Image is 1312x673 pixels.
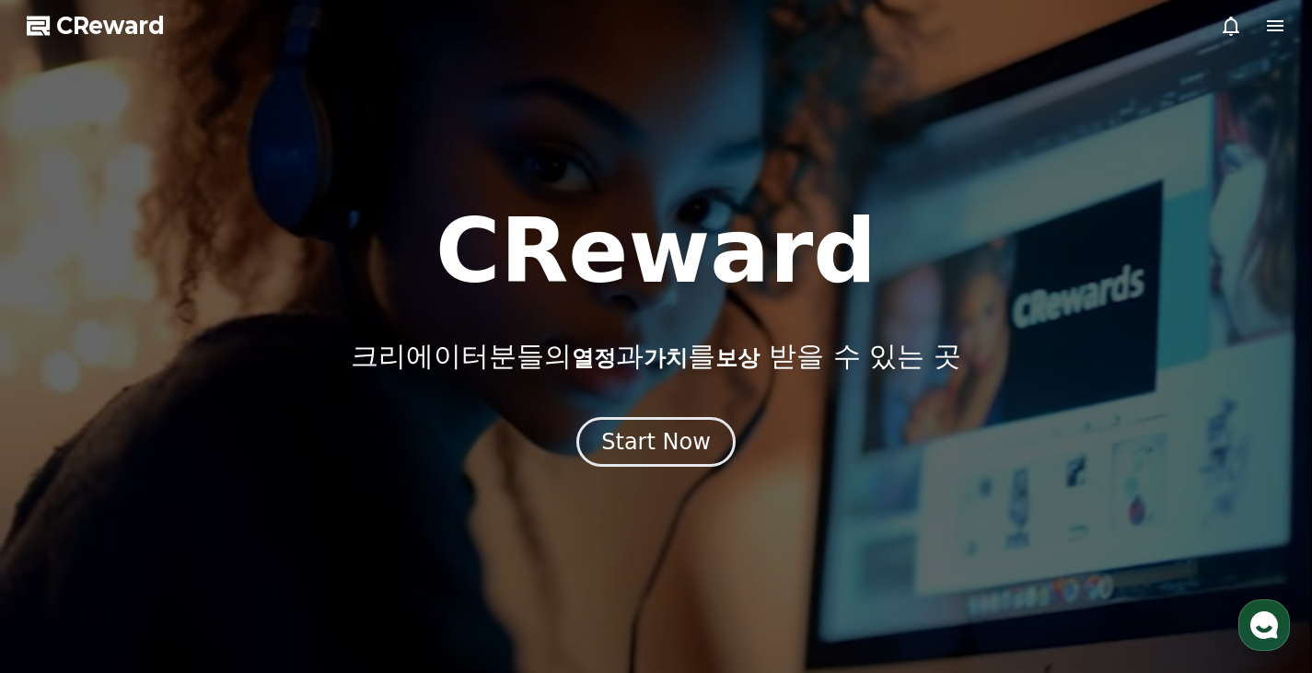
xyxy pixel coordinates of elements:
span: 보상 [715,345,760,371]
h1: CReward [435,207,877,296]
p: 크리에이터분들의 과 를 받을 수 있는 곳 [351,340,960,373]
a: 홈 [6,520,122,566]
span: 가치 [644,345,688,371]
a: CReward [27,11,165,41]
a: Start Now [576,435,736,453]
a: 대화 [122,520,238,566]
div: Start Now [601,427,711,457]
button: Start Now [576,417,736,467]
a: 설정 [238,520,354,566]
span: 설정 [284,548,307,563]
span: 열정 [572,345,616,371]
span: CReward [56,11,165,41]
span: 홈 [58,548,69,563]
span: 대화 [168,549,191,563]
